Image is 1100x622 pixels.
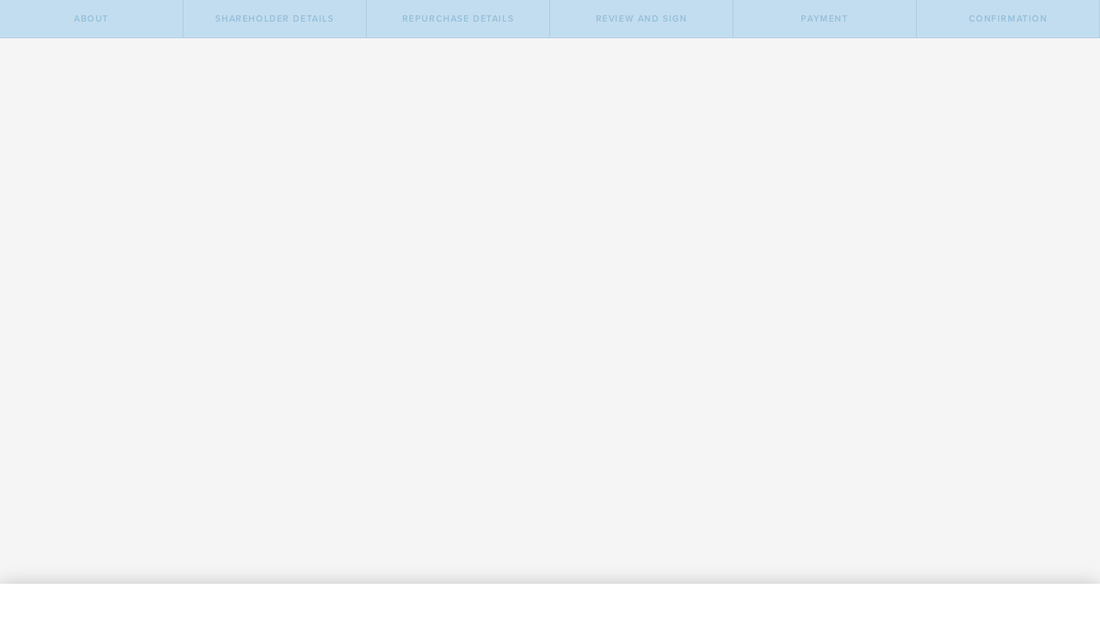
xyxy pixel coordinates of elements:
[215,13,334,24] span: Shareholder Details
[596,13,687,24] span: Review and Sign
[402,13,514,24] span: Repurchase Details
[74,13,109,24] span: About
[801,13,848,24] span: Payment
[969,13,1048,24] span: Confirmation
